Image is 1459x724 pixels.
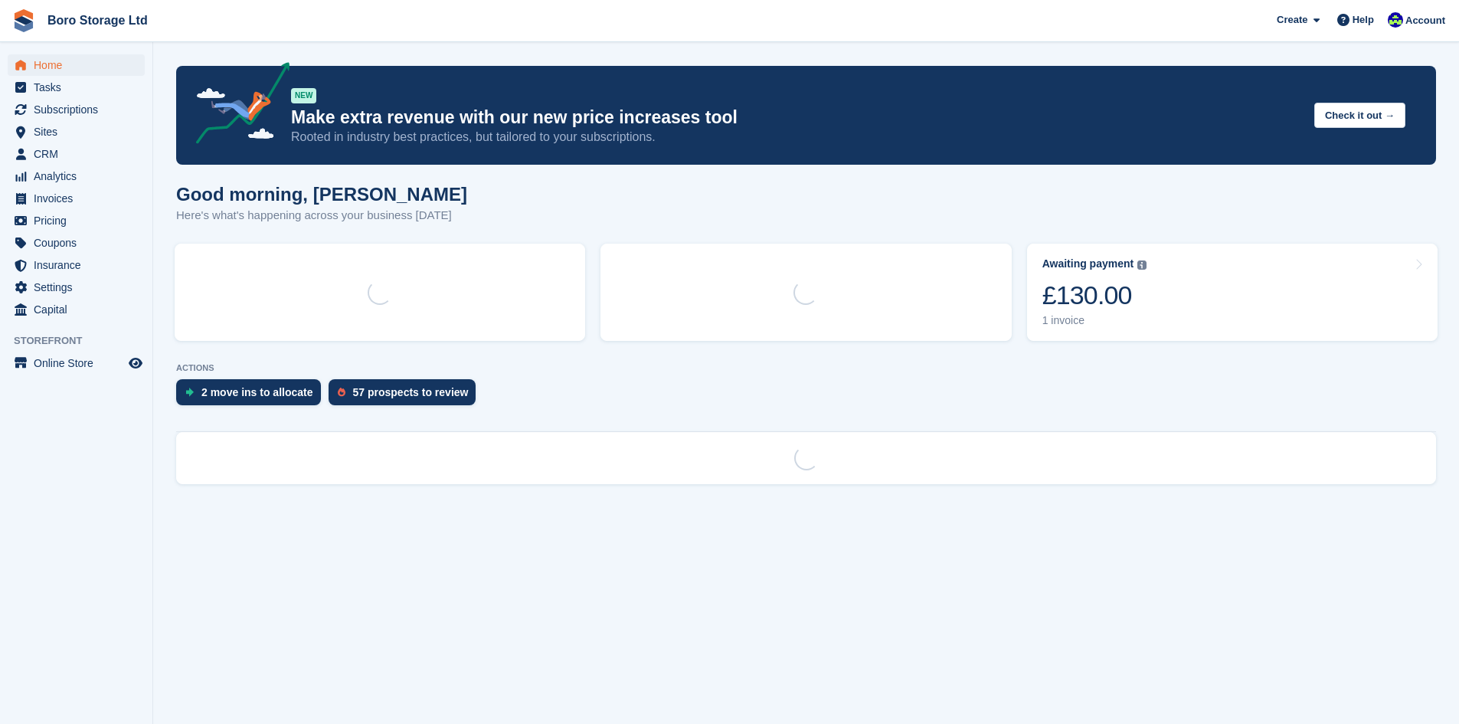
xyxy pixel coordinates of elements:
[34,299,126,320] span: Capital
[176,379,329,413] a: 2 move ins to allocate
[1042,280,1147,311] div: £130.00
[1353,12,1374,28] span: Help
[8,143,145,165] a: menu
[8,299,145,320] a: menu
[34,232,126,254] span: Coupons
[1314,103,1405,128] button: Check it out →
[8,254,145,276] a: menu
[353,386,469,398] div: 57 prospects to review
[34,99,126,120] span: Subscriptions
[8,54,145,76] a: menu
[1277,12,1307,28] span: Create
[34,277,126,298] span: Settings
[291,106,1302,129] p: Make extra revenue with our new price increases tool
[34,254,126,276] span: Insurance
[8,165,145,187] a: menu
[176,184,467,205] h1: Good morning, [PERSON_NAME]
[1027,244,1438,341] a: Awaiting payment £130.00 1 invoice
[8,77,145,98] a: menu
[14,333,152,349] span: Storefront
[176,207,467,224] p: Here's what's happening across your business [DATE]
[338,388,345,397] img: prospect-51fa495bee0391a8d652442698ab0144808aea92771e9ea1ae160a38d050c398.svg
[34,165,126,187] span: Analytics
[34,77,126,98] span: Tasks
[34,210,126,231] span: Pricing
[34,143,126,165] span: CRM
[34,188,126,209] span: Invoices
[329,379,484,413] a: 57 prospects to review
[34,352,126,374] span: Online Store
[126,354,145,372] a: Preview store
[34,54,126,76] span: Home
[34,121,126,143] span: Sites
[291,129,1302,146] p: Rooted in industry best practices, but tailored to your subscriptions.
[8,121,145,143] a: menu
[1137,260,1147,270] img: icon-info-grey-7440780725fd019a000dd9b08b2336e03edf1995a4989e88bcd33f0948082b44.svg
[291,88,316,103] div: NEW
[185,388,194,397] img: move_ins_to_allocate_icon-fdf77a2bb77ea45bf5b3d319d69a93e2d87916cf1d5bf7949dd705db3b84f3ca.svg
[1042,257,1134,270] div: Awaiting payment
[1405,13,1445,28] span: Account
[12,9,35,32] img: stora-icon-8386f47178a22dfd0bd8f6a31ec36ba5ce8667c1dd55bd0f319d3a0aa187defe.svg
[1388,12,1403,28] img: Tobie Hillier
[176,363,1436,373] p: ACTIONS
[201,386,313,398] div: 2 move ins to allocate
[8,277,145,298] a: menu
[8,232,145,254] a: menu
[41,8,154,33] a: Boro Storage Ltd
[8,210,145,231] a: menu
[8,188,145,209] a: menu
[1042,314,1147,327] div: 1 invoice
[8,352,145,374] a: menu
[8,99,145,120] a: menu
[183,62,290,149] img: price-adjustments-announcement-icon-8257ccfd72463d97f412b2fc003d46551f7dbcb40ab6d574587a9cd5c0d94...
